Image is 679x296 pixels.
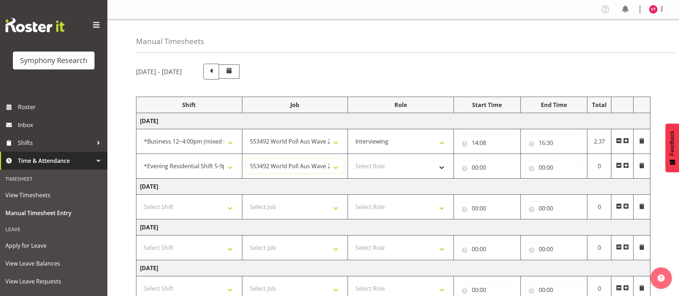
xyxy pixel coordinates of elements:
[591,101,607,109] div: Total
[5,208,102,218] span: Manual Timesheet Entry
[5,190,102,200] span: View Timesheets
[587,236,611,260] td: 0
[5,258,102,269] span: View Leave Balances
[457,136,517,150] input: Click to select...
[587,154,611,179] td: 0
[5,276,102,287] span: View Leave Requests
[524,160,584,175] input: Click to select...
[524,136,584,150] input: Click to select...
[136,260,650,276] td: [DATE]
[2,171,106,186] div: Timesheet
[136,179,650,195] td: [DATE]
[457,101,517,109] div: Start Time
[18,120,104,130] span: Inbox
[457,160,517,175] input: Click to select...
[2,222,106,237] div: Leave
[136,113,650,129] td: [DATE]
[2,204,106,222] a: Manual Timesheet Entry
[524,242,584,256] input: Click to select...
[18,102,104,112] span: Roster
[665,123,679,172] button: Feedback - Show survey
[669,131,675,156] span: Feedback
[136,37,204,45] h4: Manual Timesheets
[140,101,238,109] div: Shift
[18,137,93,148] span: Shifts
[136,219,650,236] td: [DATE]
[457,242,517,256] input: Click to select...
[20,55,87,66] div: Symphony Research
[524,101,584,109] div: End Time
[351,101,450,109] div: Role
[5,18,64,32] img: Rosterit website logo
[457,201,517,215] input: Click to select...
[5,240,102,251] span: Apply for Leave
[587,129,611,154] td: 2.37
[18,155,93,166] span: Time & Attendance
[2,272,106,290] a: View Leave Requests
[246,101,344,109] div: Job
[649,5,658,14] img: vala-tone11405.jpg
[524,201,584,215] input: Click to select...
[2,237,106,254] a: Apply for Leave
[587,195,611,219] td: 0
[658,275,665,282] img: help-xxl-2.png
[2,254,106,272] a: View Leave Balances
[136,68,182,76] h5: [DATE] - [DATE]
[2,186,106,204] a: View Timesheets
